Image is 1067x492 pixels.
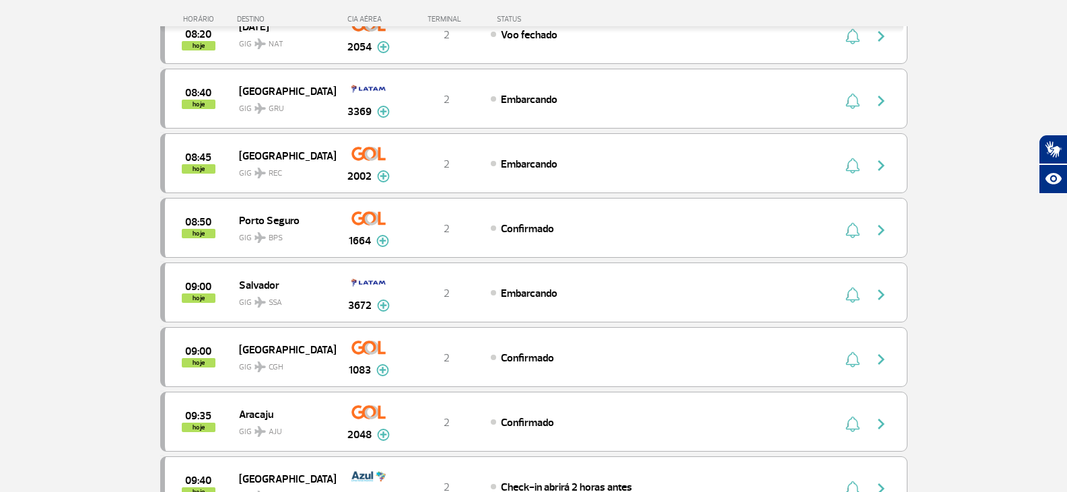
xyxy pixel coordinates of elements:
img: sino-painel-voo.svg [846,93,860,109]
span: CGH [269,361,283,374]
img: destiny_airplane.svg [254,361,266,372]
span: GRU [269,103,284,115]
div: Plugin de acessibilidade da Hand Talk. [1039,135,1067,194]
span: 2054 [347,39,372,55]
span: [GEOGRAPHIC_DATA] [239,470,325,487]
img: sino-painel-voo.svg [846,287,860,303]
span: AJU [269,426,282,438]
span: [GEOGRAPHIC_DATA] [239,82,325,100]
span: 2048 [347,427,372,443]
span: 2 [444,287,450,300]
span: SSA [269,297,282,309]
span: GIG [239,289,325,309]
img: mais-info-painel-voo.svg [377,41,390,53]
span: [GEOGRAPHIC_DATA] [239,341,325,358]
span: Voo fechado [501,28,557,42]
span: hoje [182,293,215,303]
span: [GEOGRAPHIC_DATA] [239,147,325,164]
span: 2025-09-29 09:35:00 [185,411,211,421]
span: Aracaju [239,405,325,423]
span: 2025-09-29 08:50:00 [185,217,211,227]
button: Abrir recursos assistivos. [1039,164,1067,194]
span: 3369 [347,104,372,120]
img: sino-painel-voo.svg [846,157,860,174]
span: 2 [444,416,450,429]
img: destiny_airplane.svg [254,168,266,178]
img: seta-direita-painel-voo.svg [873,351,889,367]
img: seta-direita-painel-voo.svg [873,287,889,303]
div: STATUS [490,15,600,24]
span: 2 [444,28,450,42]
img: mais-info-painel-voo.svg [377,429,390,441]
span: GIG [239,160,325,180]
div: CIA AÉREA [335,15,403,24]
span: REC [269,168,282,180]
span: BPS [269,232,283,244]
span: hoje [182,41,215,50]
img: seta-direita-painel-voo.svg [873,157,889,174]
img: destiny_airplane.svg [254,38,266,49]
img: destiny_airplane.svg [254,297,266,308]
img: sino-painel-voo.svg [846,416,860,432]
img: sino-painel-voo.svg [846,351,860,367]
img: seta-direita-painel-voo.svg [873,28,889,44]
img: mais-info-painel-voo.svg [376,235,389,247]
span: hoje [182,423,215,432]
span: GIG [239,354,325,374]
span: 2025-09-29 09:00:00 [185,347,211,356]
span: GIG [239,419,325,438]
span: Confirmado [501,416,554,429]
span: 2002 [347,168,372,184]
span: Embarcando [501,157,557,171]
img: destiny_airplane.svg [254,426,266,437]
span: Porto Seguro [239,211,325,229]
img: destiny_airplane.svg [254,232,266,243]
span: 2 [444,222,450,236]
img: mais-info-painel-voo.svg [376,364,389,376]
div: DESTINO [237,15,335,24]
span: Salvador [239,276,325,293]
span: GIG [239,225,325,244]
img: seta-direita-painel-voo.svg [873,93,889,109]
span: 2025-09-29 08:20:00 [185,30,211,39]
span: hoje [182,100,215,109]
span: Confirmado [501,222,554,236]
span: 2025-09-29 08:40:00 [185,88,211,98]
span: hoje [182,358,215,367]
img: seta-direita-painel-voo.svg [873,416,889,432]
span: GIG [239,31,325,50]
img: seta-direita-painel-voo.svg [873,222,889,238]
span: GIG [239,96,325,115]
span: 1664 [349,233,371,249]
img: destiny_airplane.svg [254,103,266,114]
img: sino-painel-voo.svg [846,28,860,44]
span: 3672 [348,297,372,314]
img: mais-info-painel-voo.svg [377,300,390,312]
div: HORÁRIO [164,15,238,24]
img: mais-info-painel-voo.svg [377,170,390,182]
span: 2025-09-29 09:00:00 [185,282,211,291]
span: 2025-09-29 08:45:00 [185,153,211,162]
img: mais-info-painel-voo.svg [377,106,390,118]
span: 1083 [349,362,371,378]
div: TERMINAL [403,15,490,24]
span: 2 [444,93,450,106]
span: hoje [182,164,215,174]
span: NAT [269,38,283,50]
span: hoje [182,229,215,238]
span: 2 [444,157,450,171]
span: Embarcando [501,93,557,106]
span: 2 [444,351,450,365]
span: Embarcando [501,287,557,300]
img: sino-painel-voo.svg [846,222,860,238]
button: Abrir tradutor de língua de sinais. [1039,135,1067,164]
span: Confirmado [501,351,554,365]
span: 2025-09-29 09:40:00 [185,476,211,485]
